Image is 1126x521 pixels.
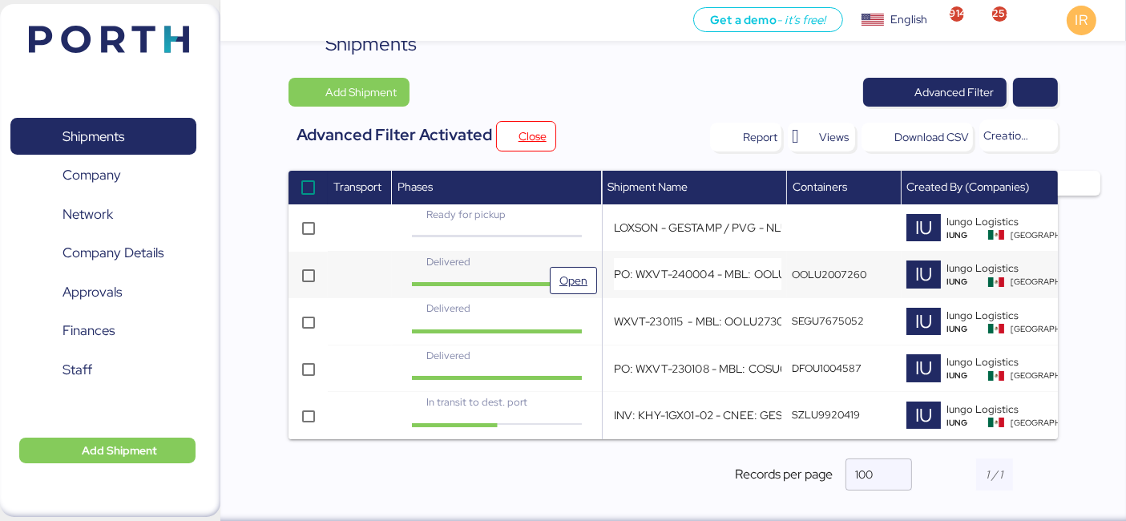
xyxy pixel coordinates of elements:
span: IU [915,260,932,289]
span: Phases [398,180,433,194]
span: Shipments [63,125,124,148]
span: IU [915,354,932,382]
span: 100 [855,467,873,482]
span: Company [63,164,121,187]
a: Approvals [10,273,196,310]
span: Views [819,127,849,147]
div: Iungo Logistics [947,308,1112,323]
span: Containers [793,180,847,194]
button: Report [710,123,781,151]
a: Shipments [10,118,196,155]
span: Advanced Filter [914,83,994,102]
div: Report [743,127,777,147]
span: IU [915,308,932,336]
span: [GEOGRAPHIC_DATA] [1011,276,1095,288]
span: Add Shipment [82,441,157,460]
button: Open [550,267,597,294]
button: Close [496,121,556,151]
button: Add Shipment [19,438,196,463]
span: IR [1076,10,1088,30]
q-button: SEGU7675052 [792,314,864,328]
button: Menu [230,7,257,34]
span: IU [915,214,932,242]
span: Open [559,271,587,290]
button: Download CSV [862,123,973,151]
span: Staff [63,358,92,382]
div: Iungo Logistics [947,402,1112,417]
div: Shipments [325,30,417,59]
div: IUNG [947,370,988,382]
span: Delivered [426,349,470,362]
div: Iungo Logistics [947,214,1112,229]
div: Download CSV [894,127,969,147]
div: English [890,11,927,28]
span: Delivered [426,301,470,315]
a: Company [10,157,196,194]
q-button: OOLU2007260 [792,268,866,281]
div: Iungo Logistics [947,354,1112,370]
button: Advanced Filter [863,78,1007,107]
a: Staff [10,351,196,388]
span: In transit to dest. port [426,395,527,409]
div: Iungo Logistics [947,260,1112,276]
span: [GEOGRAPHIC_DATA] [1011,229,1095,241]
q-button: SZLU9920419 [792,408,860,422]
span: [GEOGRAPHIC_DATA] [1011,323,1095,335]
div: IUNG [947,276,988,288]
button: Add Shipment [289,78,410,107]
span: [GEOGRAPHIC_DATA] [1011,370,1095,382]
div: IUNG [947,323,988,335]
span: Company Details [63,241,163,265]
span: Transport [333,180,381,194]
a: Company Details [10,235,196,272]
div: IUNG [947,417,988,429]
span: Add Shipment [325,83,397,102]
span: Advanced Filter Activated [297,124,492,145]
button: Views [788,123,855,151]
span: Records per page [735,465,833,484]
span: Network [63,203,113,226]
a: Finances [10,313,196,349]
div: IUNG [947,229,988,241]
input: 1 / 1 [976,458,1014,491]
span: Approvals [63,281,122,304]
span: Delivered [426,255,470,269]
span: Created By (Companies) [907,180,1030,194]
span: Ready for pickup [426,208,506,221]
a: Network [10,196,196,232]
span: IU [915,402,932,430]
span: Finances [63,319,115,342]
span: [GEOGRAPHIC_DATA] [1011,417,1095,429]
span: Shipment Name [607,180,688,194]
span: Close [519,127,547,146]
q-button: DFOU1004587 [792,361,862,375]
